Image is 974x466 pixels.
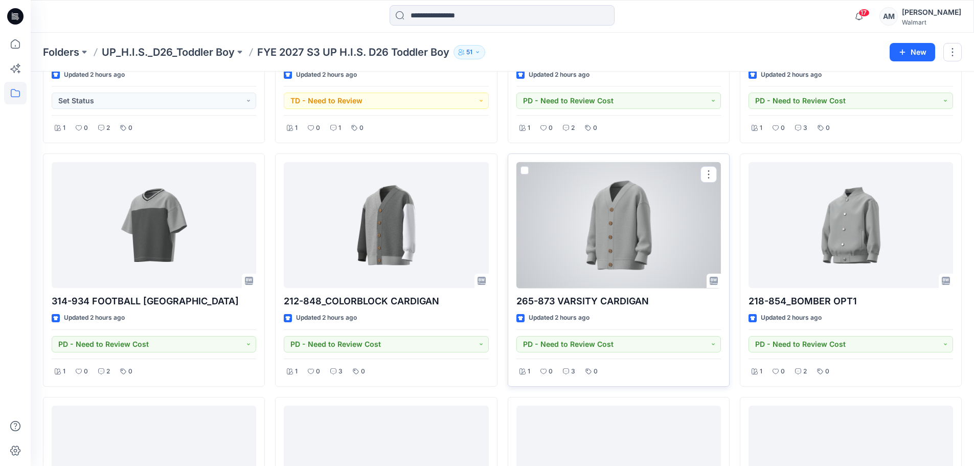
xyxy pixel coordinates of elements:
p: 0 [549,123,553,134]
div: Walmart [902,18,961,26]
p: 0 [825,366,829,377]
p: 265-873 VARSITY CARDIGAN [516,294,721,308]
p: 0 [549,366,553,377]
p: 1 [528,366,530,377]
p: 0 [84,366,88,377]
p: Updated 2 hours ago [529,313,590,323]
p: FYE 2027 S3 UP H.I.S. D26 Toddler Boy [257,45,449,59]
p: Updated 2 hours ago [761,70,822,80]
p: 0 [781,123,785,134]
p: 2 [571,123,575,134]
p: 0 [316,123,320,134]
p: 0 [594,366,598,377]
p: Updated 2 hours ago [529,70,590,80]
p: 2 [106,123,110,134]
p: 1 [63,123,65,134]
a: 218-854_BOMBER OPT1 [749,162,953,289]
p: Updated 2 hours ago [64,70,125,80]
p: 0 [316,366,320,377]
a: 265-873 VARSITY CARDIGAN [516,162,721,289]
p: 0 [593,123,597,134]
a: 212-848_COLORBLOCK CARDIGAN [284,162,488,289]
p: 0 [781,366,785,377]
p: 212-848_COLORBLOCK CARDIGAN [284,294,488,308]
a: UP_H.I.S._D26_Toddler Boy [102,45,235,59]
p: 0 [128,123,132,134]
p: Updated 2 hours ago [761,313,822,323]
p: 1 [760,123,762,134]
div: AM [879,7,898,26]
p: 51 [466,47,472,58]
p: 314-934 FOOTBALL [GEOGRAPHIC_DATA] [52,294,256,308]
p: Updated 2 hours ago [296,313,357,323]
p: 1 [63,366,65,377]
div: [PERSON_NAME] [902,6,961,18]
button: 51 [454,45,485,59]
p: 1 [528,123,530,134]
p: 1 [760,366,762,377]
a: 314-934 FOOTBALL JERSEY [52,162,256,289]
p: 0 [826,123,830,134]
p: 2 [106,366,110,377]
p: 218-854_BOMBER OPT1 [749,294,953,308]
p: 0 [128,366,132,377]
a: Folders [43,45,79,59]
p: Updated 2 hours ago [296,70,357,80]
p: 3 [803,123,807,134]
p: 3 [571,366,575,377]
p: 3 [338,366,343,377]
p: 1 [295,123,298,134]
p: 0 [361,366,365,377]
p: 2 [803,366,807,377]
p: 0 [84,123,88,134]
p: 1 [295,366,298,377]
button: New [890,43,935,61]
span: 17 [858,9,870,17]
p: 0 [359,123,364,134]
p: 1 [338,123,341,134]
p: Updated 2 hours ago [64,313,125,323]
